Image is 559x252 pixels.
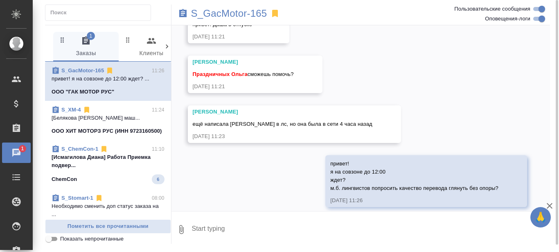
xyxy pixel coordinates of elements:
[124,36,132,44] svg: Зажми и перетащи, чтобы поменять порядок вкладок
[45,62,171,101] div: S_GacMotor-16511:26привет! я на совзоне до 12:00 ждет? ...ООО "ГАК МОТОР РУС"
[52,75,165,83] p: привет! я на совзоне до 12:00 ждет? ...
[330,161,498,191] span: привет! я на совзоне до 12:00 ждет? м.б. лингвистов попросить качество перевода глянуть без опоры?
[61,107,81,113] a: S_XM-4
[124,36,179,58] span: Клиенты
[45,219,171,234] button: Пометить все прочитанными
[152,194,165,202] p: 08:00
[454,5,530,13] span: Пользовательские сообщения
[83,106,91,114] svg: Отписаться
[193,71,294,77] span: сможешь помочь?
[52,114,165,122] p: [Белякова [PERSON_NAME] маш...
[152,175,164,183] span: 6
[59,36,66,44] svg: Зажми и перетащи, чтобы поменять порядок вкладок
[52,202,165,219] p: Необходимо сменить доп статус заказа на ...
[534,209,548,226] span: 🙏
[52,127,162,135] p: ООО ХИТ МОТОРЗ РУС (ИНН 9723160500)
[100,145,108,153] svg: Отписаться
[50,7,151,18] input: Поиск
[60,235,124,243] span: Показать непрочитанные
[193,108,372,116] div: [PERSON_NAME]
[193,71,248,77] span: Праздничных Ольга
[485,15,530,23] span: Оповещения-логи
[45,140,171,189] div: S_ChemCon-111:10[Исмагилова Диана] Работа Приемка подвер...ChemCon6
[52,88,114,96] p: ООО "ГАК МОТОР РУС"
[106,67,114,75] svg: Отписаться
[530,207,551,227] button: 🙏
[193,83,294,91] div: [DATE] 11:21
[45,189,171,236] div: S_Stomart-108:00Необходимо сменить доп статус заказа на ...СТОМАРТ
[193,33,261,41] div: [DATE] 11:21
[61,146,98,152] a: S_ChemCon-1
[2,143,31,163] a: 1
[45,101,171,140] div: S_XM-411:24[Белякова [PERSON_NAME] маш...ООО ХИТ МОТОРЗ РУС (ИНН 9723160500)
[152,67,165,75] p: 11:26
[152,106,165,114] p: 11:24
[52,153,165,169] p: [Исмагилова Диана] Работа Приемка подвер...
[152,145,165,153] p: 11:10
[61,67,104,74] a: S_GacMotor-165
[87,32,95,40] span: 1
[191,9,267,18] a: S_GacMotor-165
[58,36,114,58] span: Заказы
[50,222,167,231] span: Пометить все прочитанными
[61,195,93,201] a: S_Stomart-1
[193,58,294,66] div: [PERSON_NAME]
[193,121,372,127] span: ещё написала [PERSON_NAME] в лс, но она была в сети 4 часа назад
[330,196,498,205] div: [DATE] 11:26
[52,175,77,183] p: ChemCon
[95,194,103,202] svg: Отписаться
[16,145,29,153] span: 1
[193,132,372,140] div: [DATE] 11:23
